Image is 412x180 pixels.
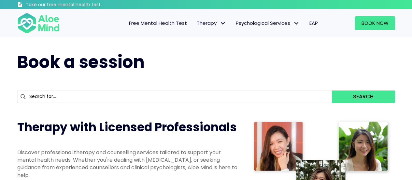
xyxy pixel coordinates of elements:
a: Take our free mental health test [17,2,135,9]
a: TherapyTherapy: submenu [192,16,231,30]
button: Search [332,90,395,103]
a: Psychological ServicesPsychological Services: submenu [231,16,305,30]
a: Book Now [355,16,395,30]
span: Book Now [362,20,389,26]
nav: Menu [68,16,323,30]
span: Psychological Services [236,20,300,26]
a: Free Mental Health Test [124,16,192,30]
span: Therapy with Licensed Professionals [17,119,237,136]
img: Aloe mind Logo [17,12,60,34]
a: EAP [305,16,323,30]
span: Free Mental Health Test [129,20,187,26]
h3: Take our free mental health test [26,2,135,8]
p: Discover professional therapy and counselling services tailored to support your mental health nee... [17,149,239,179]
span: EAP [309,20,318,26]
span: Therapy: submenu [218,19,228,28]
span: Psychological Services: submenu [292,19,301,28]
span: Book a session [17,50,145,74]
input: Search for... [17,90,332,103]
span: Therapy [197,20,226,26]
